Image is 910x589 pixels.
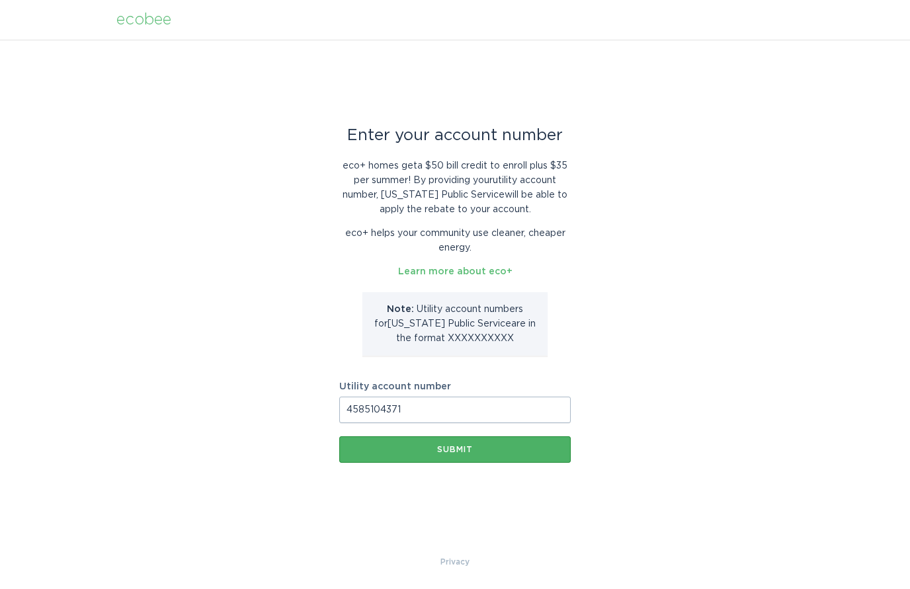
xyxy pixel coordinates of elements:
[339,226,571,255] p: eco+ helps your community use cleaner, cheaper energy.
[339,128,571,143] div: Enter your account number
[398,267,513,276] a: Learn more about eco+
[440,555,470,569] a: Privacy Policy & Terms of Use
[372,302,538,346] p: Utility account number s for [US_STATE] Public Service are in the format XXXXXXXXXX
[339,436,571,463] button: Submit
[339,382,571,391] label: Utility account number
[387,305,414,314] strong: Note:
[346,446,564,453] div: Submit
[339,159,571,217] p: eco+ homes get a $50 bill credit to enroll plus $35 per summer ! By providing your utility accoun...
[116,13,171,27] div: ecobee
